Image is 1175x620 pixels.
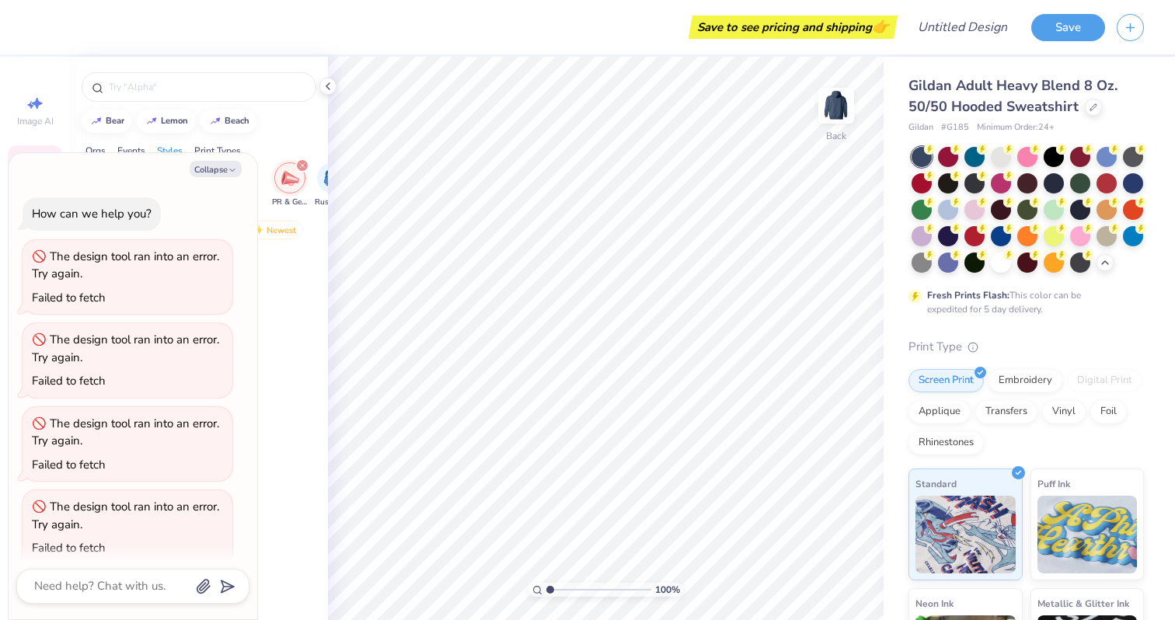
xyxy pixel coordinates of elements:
input: Try "Alpha" [107,79,306,95]
div: Print Types [194,144,241,158]
button: lemon [137,110,195,133]
div: The design tool ran into an error. Try again. [32,499,219,532]
span: 👉 [872,17,889,36]
img: trend_line.gif [90,117,103,126]
span: Image AI [17,115,54,127]
button: Save [1031,14,1105,41]
span: Minimum Order: 24 + [977,121,1055,134]
span: Gildan [908,121,933,134]
div: Failed to fetch [32,373,106,388]
img: Puff Ink [1037,496,1138,573]
div: Newest [244,221,303,239]
div: The design tool ran into an error. Try again. [32,416,219,449]
img: Standard [915,496,1016,573]
span: # G185 [941,121,969,134]
img: Rush & Bid Image [324,169,342,187]
button: filter button [272,162,308,208]
span: 100 % [655,583,680,597]
input: Untitled Design [905,12,1020,43]
div: Embroidery [988,369,1062,392]
span: Metallic & Glitter Ink [1037,595,1129,611]
div: Screen Print [908,369,984,392]
div: lemon [161,117,188,125]
div: The design tool ran into an error. Try again. [32,332,219,365]
div: Orgs [85,144,106,158]
img: trend_line.gif [209,117,221,126]
div: filter for PR & General [272,162,308,208]
div: Events [117,144,145,158]
span: Rush & Bid [315,197,350,208]
div: Back [826,129,846,143]
button: Collapse [190,161,242,177]
div: Transfers [975,400,1037,423]
img: PR & General Image [281,169,299,187]
div: Applique [908,400,971,423]
div: Failed to fetch [32,540,106,556]
div: The design tool ran into an error. Try again. [32,249,219,282]
div: How can we help you? [32,206,152,221]
span: Puff Ink [1037,475,1070,492]
span: PR & General [272,197,308,208]
span: Standard [915,475,957,492]
span: Neon Ink [915,595,954,611]
button: beach [200,110,256,133]
div: bear [106,117,124,125]
button: bear [82,110,131,133]
div: Digital Print [1067,369,1142,392]
div: Rhinestones [908,431,984,455]
div: Vinyl [1042,400,1086,423]
span: Gildan Adult Heavy Blend 8 Oz. 50/50 Hooded Sweatshirt [908,76,1117,116]
strong: Fresh Prints Flash: [927,289,1009,301]
img: trend_line.gif [145,117,158,126]
div: Save to see pricing and shipping [692,16,894,39]
div: Styles [157,144,183,158]
div: Failed to fetch [32,457,106,472]
img: Back [821,90,852,121]
div: Foil [1090,400,1127,423]
div: filter for Rush & Bid [315,162,350,208]
div: Print Type [908,338,1144,356]
div: This color can be expedited for 5 day delivery. [927,288,1118,316]
div: beach [225,117,249,125]
button: filter button [315,162,350,208]
div: Failed to fetch [32,290,106,305]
